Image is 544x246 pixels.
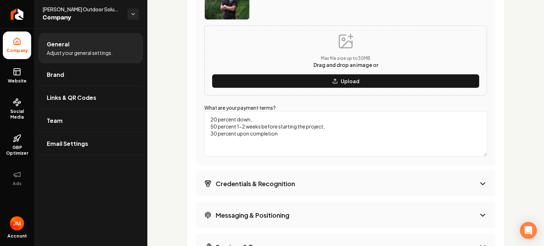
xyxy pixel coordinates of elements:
[313,56,378,61] p: Max file size up to 30 MB
[3,92,31,126] a: Social Media
[216,179,295,188] h3: Credentials & Recognition
[3,165,31,192] button: Ads
[3,145,31,156] span: GBP Optimizer
[38,109,143,132] a: Team
[10,181,24,187] span: Ads
[38,63,143,86] a: Brand
[10,216,24,230] img: JJ Martin
[196,171,495,196] button: Credentials & Recognition
[7,233,27,239] span: Account
[10,216,24,230] button: Open user button
[520,222,537,239] div: Open Intercom Messenger
[47,70,64,79] span: Brand
[47,49,113,56] span: Adjust your general settings.
[47,40,69,48] span: General
[38,86,143,109] a: Links & QR Codes
[11,8,24,20] img: Rebolt Logo
[212,74,480,88] button: Upload
[341,78,359,85] p: Upload
[42,6,122,13] span: [PERSON_NAME] Outdoor Solutions
[38,132,143,155] a: Email Settings
[3,62,31,90] a: Website
[3,128,31,162] a: GBP Optimizer
[196,202,495,228] button: Messaging & Positioning
[47,116,63,125] span: Team
[47,139,88,148] span: Email Settings
[5,78,29,84] span: Website
[4,48,31,53] span: Company
[313,62,378,68] span: Drag and drop an image or
[3,109,31,120] span: Social Media
[47,93,96,102] span: Links & QR Codes
[204,104,276,111] label: What are your payment terms?
[216,211,289,219] h3: Messaging & Positioning
[42,13,122,23] span: Company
